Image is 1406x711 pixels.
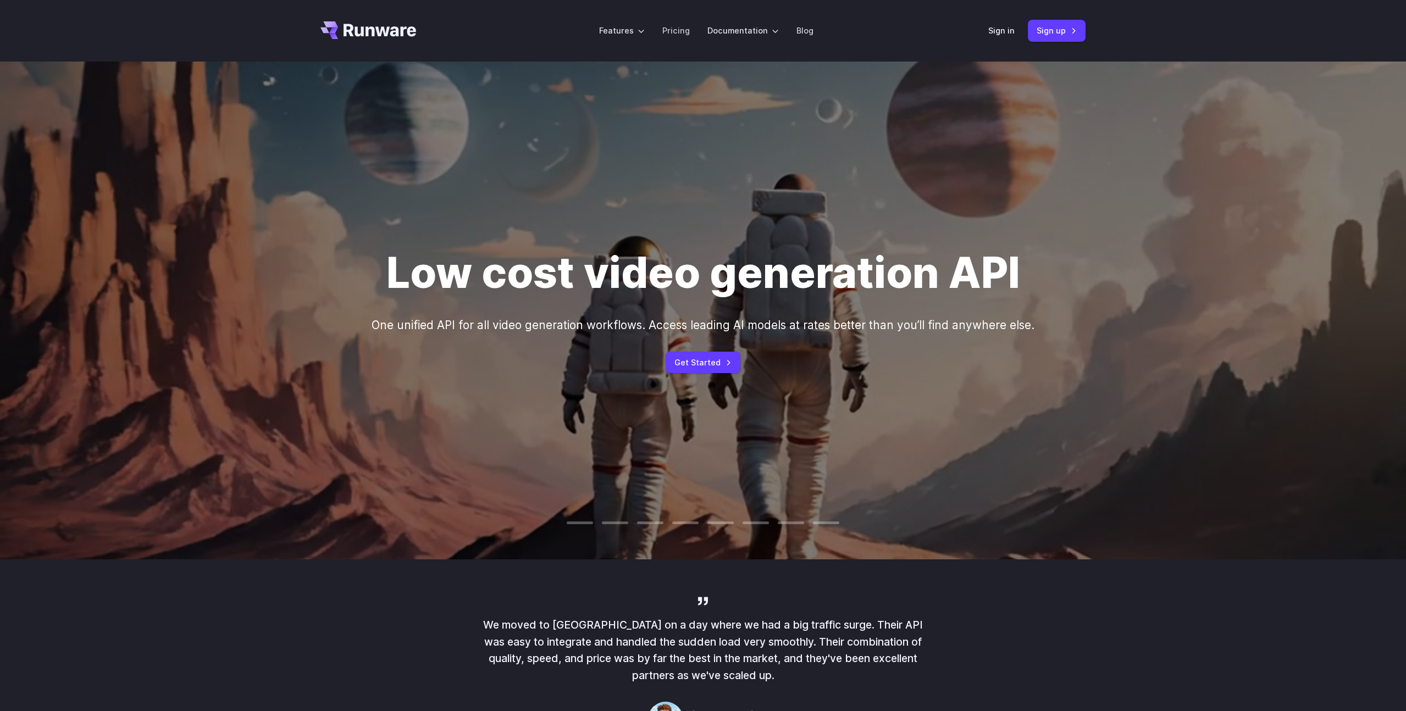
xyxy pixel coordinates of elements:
[483,616,923,684] p: We moved to [GEOGRAPHIC_DATA] on a day where we had a big traffic surge. Their API was easy to in...
[372,316,1034,334] p: One unified API for all video generation workflows. Access leading AI models at rates better than...
[666,352,740,373] a: Get Started
[599,24,645,37] label: Features
[707,24,779,37] label: Documentation
[796,24,813,37] a: Blog
[320,21,416,39] a: Go to /
[386,248,1020,298] h1: Low cost video generation API
[1028,20,1086,41] a: Sign up
[662,24,690,37] a: Pricing
[988,24,1015,37] a: Sign in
